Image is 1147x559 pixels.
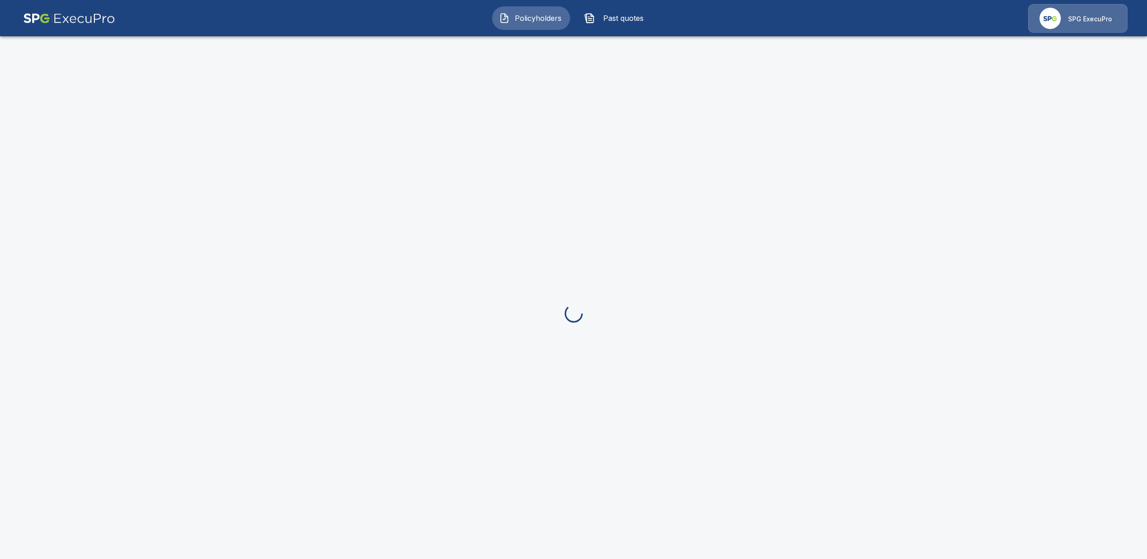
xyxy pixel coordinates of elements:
[499,13,510,24] img: Policyholders Icon
[584,13,595,24] img: Past quotes Icon
[599,13,649,24] span: Past quotes
[492,6,570,30] button: Policyholders IconPolicyholders
[1040,8,1061,29] img: Agency Icon
[1068,15,1112,24] p: SPG ExecuPro
[513,13,563,24] span: Policyholders
[23,4,115,33] img: AA Logo
[577,6,655,30] button: Past quotes IconPast quotes
[1028,4,1127,33] a: Agency IconSPG ExecuPro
